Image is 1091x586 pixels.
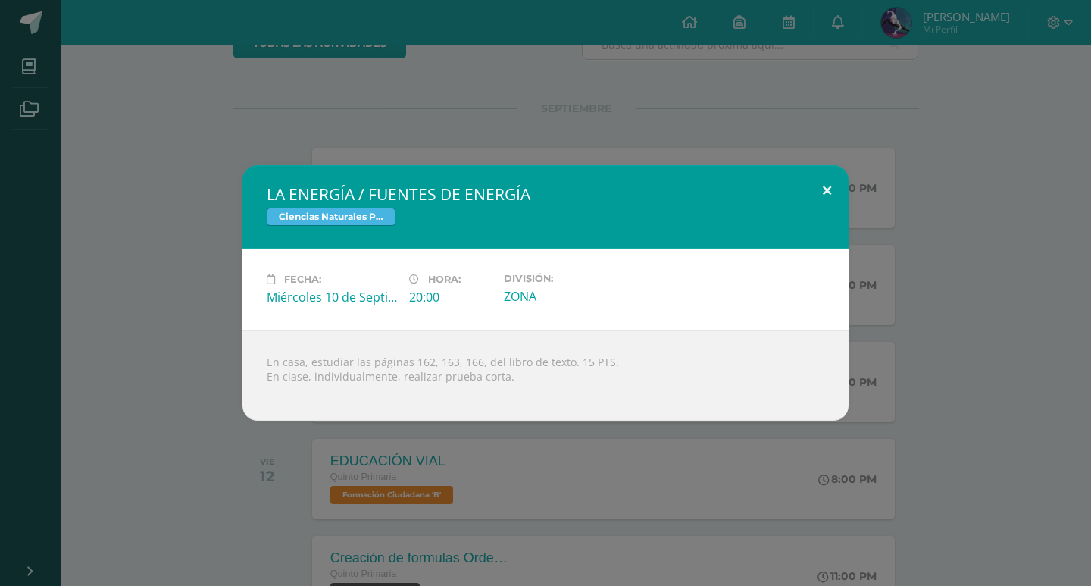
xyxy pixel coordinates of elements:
div: 20:00 [409,289,492,306]
label: División: [504,273,634,284]
div: En casa, estudiar las páginas 162, 163, 166, del libro de texto. 15 PTS. En clase, individualment... [242,330,849,421]
div: ZONA [504,288,634,305]
span: Hora: [428,274,461,285]
div: Miércoles 10 de Septiembre [267,289,397,306]
button: Close (Esc) [805,165,849,217]
span: Ciencias Naturales Productividad y Desarrollo [267,208,395,226]
span: Fecha: [284,274,321,285]
h2: LA ENERGÍA / FUENTES DE ENERGÍA [267,183,824,205]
